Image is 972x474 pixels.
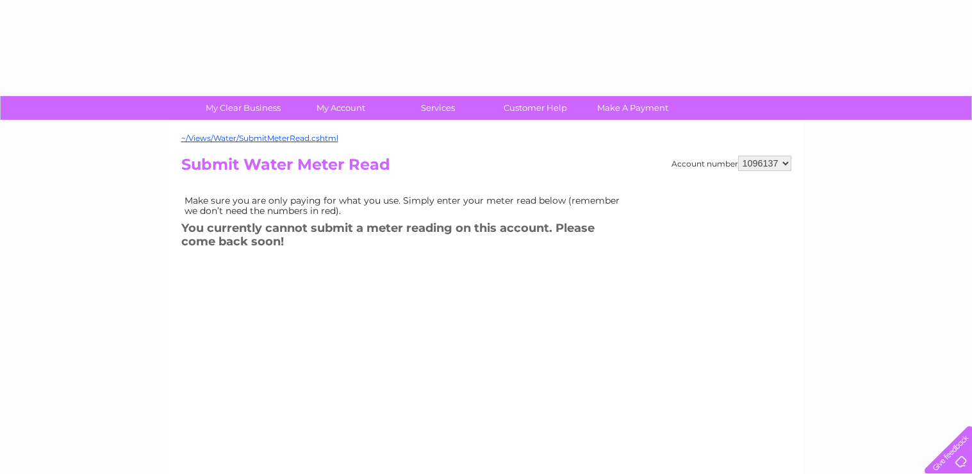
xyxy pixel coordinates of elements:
[580,96,686,120] a: Make A Payment
[190,96,296,120] a: My Clear Business
[181,219,630,254] h3: You currently cannot submit a meter reading on this account. Please come back soon!
[385,96,491,120] a: Services
[671,156,791,171] div: Account number
[181,156,791,180] h2: Submit Water Meter Read
[288,96,393,120] a: My Account
[181,133,338,143] a: ~/Views/Water/SubmitMeterRead.cshtml
[181,192,630,219] td: Make sure you are only paying for what you use. Simply enter your meter read below (remember we d...
[482,96,588,120] a: Customer Help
